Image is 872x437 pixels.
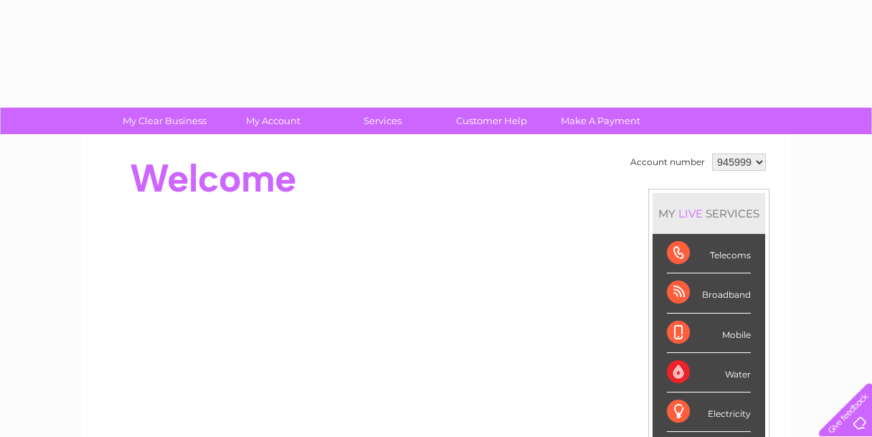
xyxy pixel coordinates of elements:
[432,108,551,134] a: Customer Help
[667,273,751,313] div: Broadband
[214,108,333,134] a: My Account
[667,234,751,273] div: Telecoms
[627,150,708,174] td: Account number
[667,353,751,393] div: Water
[667,314,751,353] div: Mobile
[541,108,660,134] a: Make A Payment
[653,193,765,234] div: MY SERVICES
[323,108,442,134] a: Services
[676,207,706,220] div: LIVE
[667,393,751,432] div: Electricity
[105,108,224,134] a: My Clear Business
